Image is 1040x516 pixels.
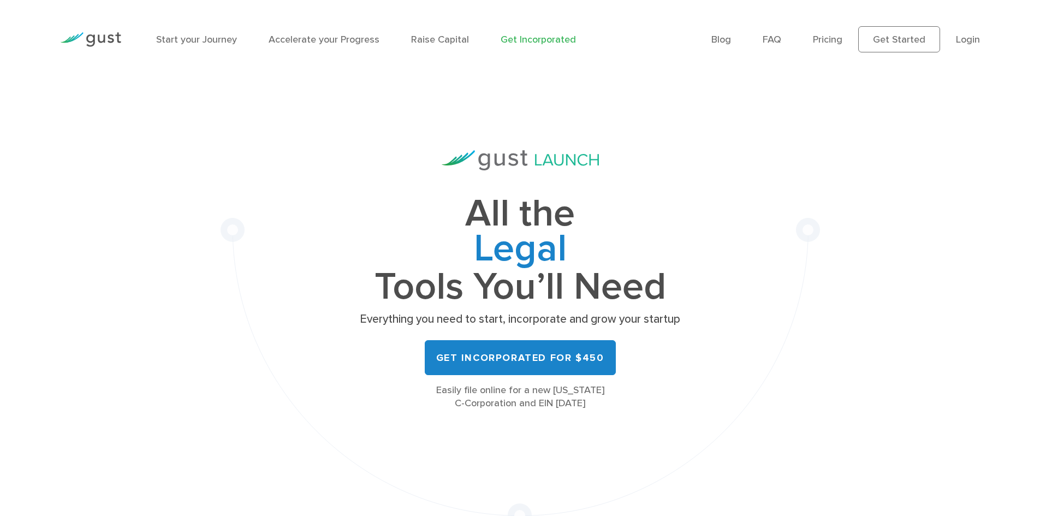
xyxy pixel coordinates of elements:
span: Legal [356,232,684,270]
a: Get Incorporated for $450 [425,340,616,375]
h1: All the Tools You’ll Need [356,197,684,304]
a: Accelerate your Progress [269,34,379,45]
img: Gust Launch Logo [442,150,599,170]
a: Get Started [858,26,940,52]
a: Start your Journey [156,34,237,45]
a: Blog [711,34,731,45]
a: Pricing [813,34,842,45]
img: Gust Logo [60,32,121,47]
a: Login [956,34,980,45]
a: Get Incorporated [501,34,576,45]
a: FAQ [763,34,781,45]
p: Everything you need to start, incorporate and grow your startup [356,312,684,327]
a: Raise Capital [411,34,469,45]
div: Easily file online for a new [US_STATE] C-Corporation and EIN [DATE] [356,384,684,410]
